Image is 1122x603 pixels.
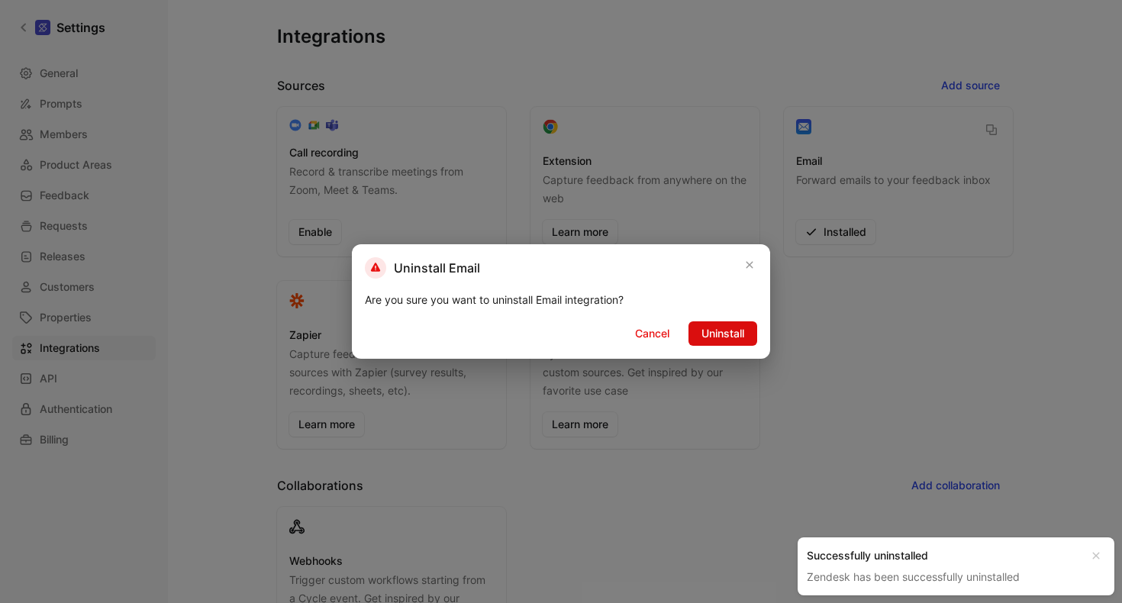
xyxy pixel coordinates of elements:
[635,324,669,343] span: Cancel
[807,568,1081,586] div: Zendesk has been successfully uninstalled
[622,321,682,346] button: Cancel
[701,324,744,343] span: Uninstall
[365,291,757,309] p: Are you sure you want to uninstall Email integration?
[365,257,480,279] h2: Uninstall Email
[688,321,757,346] button: Uninstall
[807,547,1081,565] div: Successfully uninstalled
